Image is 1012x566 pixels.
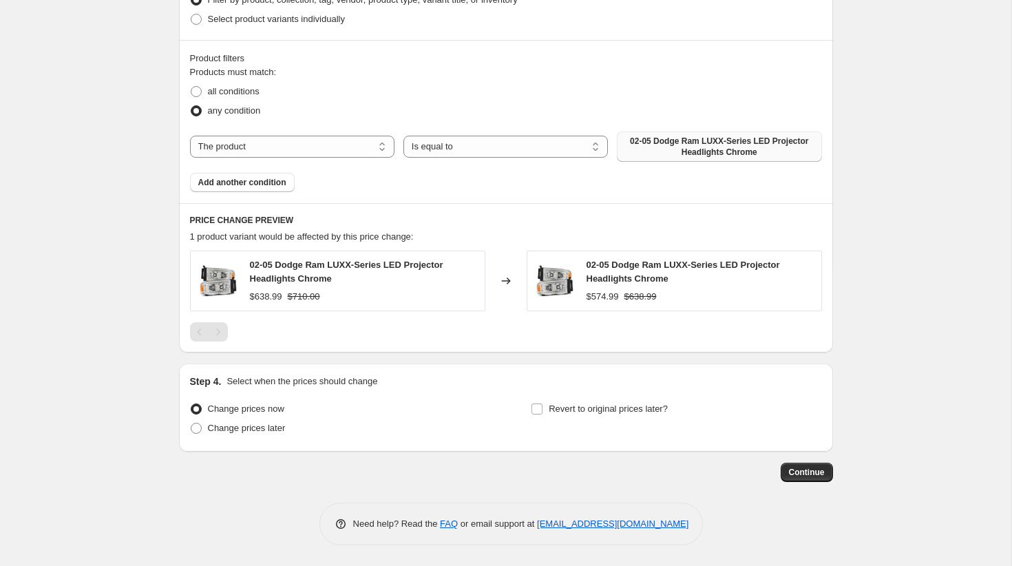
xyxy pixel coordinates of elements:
a: [EMAIL_ADDRESS][DOMAIN_NAME] [537,518,688,529]
div: $574.99 [587,290,619,304]
img: 3757fc17d90bf79493f8e8048fbf0b01_80x.jpg [534,260,576,302]
span: Need help? Read the [353,518,441,529]
div: $638.99 [250,290,282,304]
div: Product filters [190,52,822,65]
button: 02-05 Dodge Ram LUXX-Series LED Projector Headlights Chrome [617,132,821,162]
strike: $638.99 [624,290,657,304]
h2: Step 4. [190,375,222,388]
span: Add another condition [198,177,286,188]
span: Continue [789,467,825,478]
span: Products must match: [190,67,277,77]
nav: Pagination [190,322,228,342]
span: all conditions [208,86,260,96]
span: 02-05 Dodge Ram LUXX-Series LED Projector Headlights Chrome [625,136,813,158]
span: Revert to original prices later? [549,403,668,414]
span: Change prices later [208,423,286,433]
img: 3757fc17d90bf79493f8e8048fbf0b01_80x.jpg [198,260,239,302]
span: or email support at [458,518,537,529]
p: Select when the prices should change [226,375,377,388]
span: Select product variants individually [208,14,345,24]
button: Add another condition [190,173,295,192]
button: Continue [781,463,833,482]
h6: PRICE CHANGE PREVIEW [190,215,822,226]
span: 1 product variant would be affected by this price change: [190,231,414,242]
span: 02-05 Dodge Ram LUXX-Series LED Projector Headlights Chrome [587,260,780,284]
a: FAQ [440,518,458,529]
span: Change prices now [208,403,284,414]
span: 02-05 Dodge Ram LUXX-Series LED Projector Headlights Chrome [250,260,443,284]
strike: $710.00 [288,290,320,304]
span: any condition [208,105,261,116]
